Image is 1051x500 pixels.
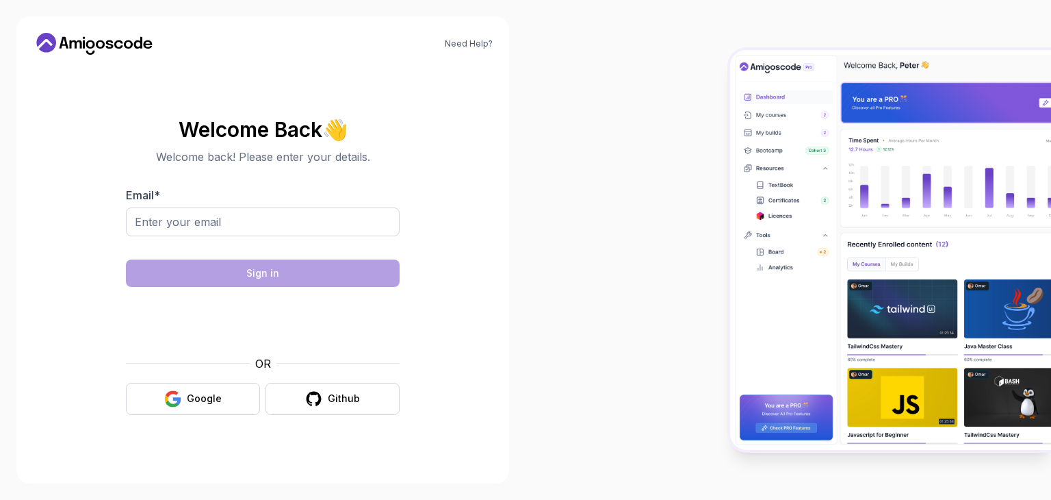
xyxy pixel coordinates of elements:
[126,208,400,236] input: Enter your email
[187,392,222,405] div: Google
[126,149,400,165] p: Welcome back! Please enter your details.
[33,33,156,55] a: Home link
[126,118,400,140] h2: Welcome Back
[328,392,360,405] div: Github
[445,38,493,49] a: Need Help?
[126,383,260,415] button: Google
[126,260,400,287] button: Sign in
[265,383,400,415] button: Github
[159,295,366,347] iframe: Widget containing checkbox for hCaptcha security challenge
[730,50,1051,450] img: Amigoscode Dashboard
[322,118,348,140] span: 👋
[126,188,160,202] label: Email *
[246,266,279,280] div: Sign in
[255,355,271,372] p: OR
